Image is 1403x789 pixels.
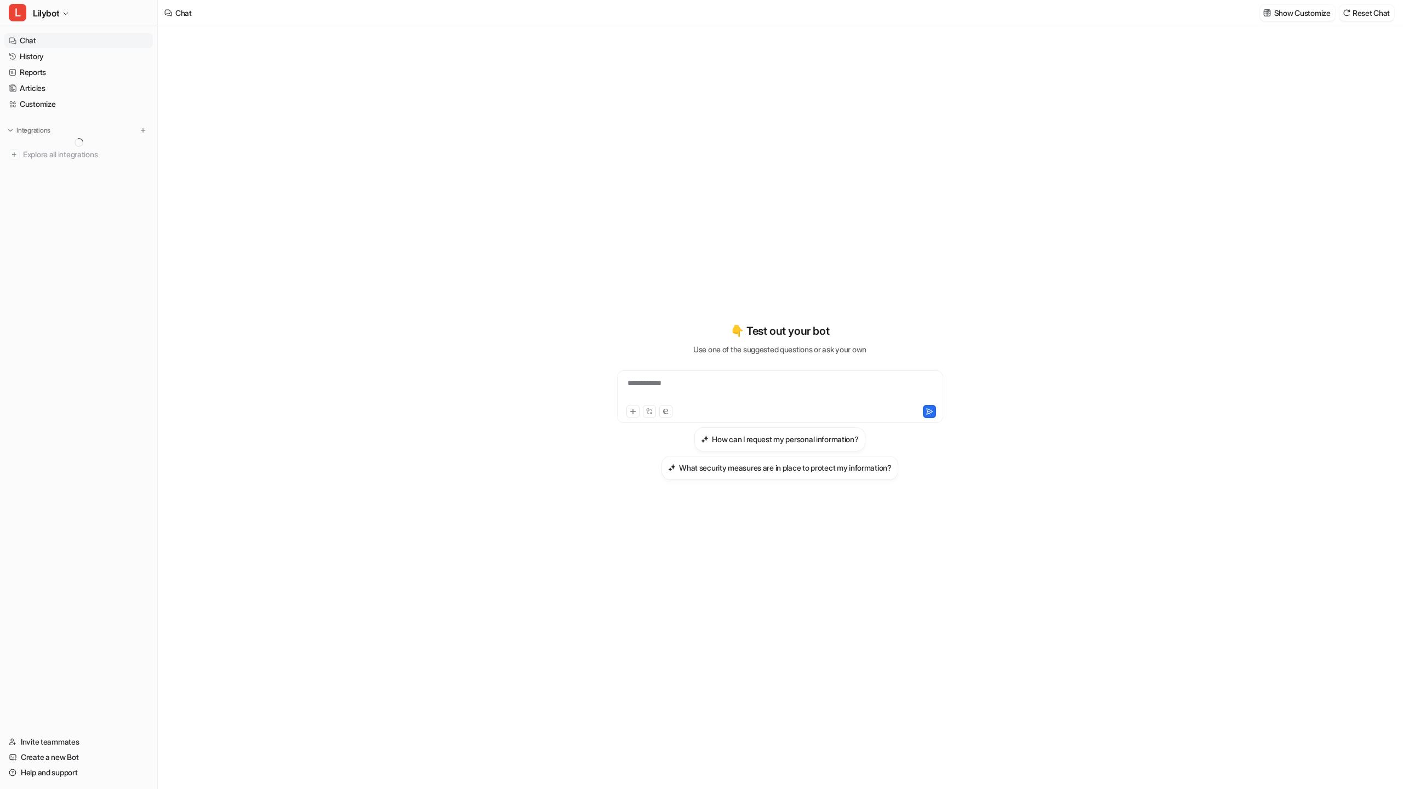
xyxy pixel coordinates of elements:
[701,435,709,443] img: How can I request my personal information?
[1260,5,1335,21] button: Show Customize
[679,462,892,473] h3: What security measures are in place to protect my information?
[1339,5,1394,21] button: Reset Chat
[4,125,54,136] button: Integrations
[4,96,153,112] a: Customize
[693,344,866,355] p: Use one of the suggested questions or ask your own
[731,323,829,339] p: 👇 Test out your bot
[33,5,59,21] span: Lilybot
[9,4,26,21] span: L
[175,7,192,19] div: Chat
[694,427,865,451] button: How can I request my personal information?How can I request my personal information?
[4,765,153,780] a: Help and support
[23,146,149,163] span: Explore all integrations
[4,147,153,162] a: Explore all integrations
[4,65,153,80] a: Reports
[4,33,153,48] a: Chat
[4,734,153,750] a: Invite teammates
[9,149,20,160] img: explore all integrations
[1274,7,1331,19] p: Show Customize
[4,49,153,64] a: History
[661,456,898,480] button: What security measures are in place to protect my information?What security measures are in place...
[712,433,858,445] h3: How can I request my personal information?
[668,464,676,472] img: What security measures are in place to protect my information?
[139,127,147,134] img: menu_add.svg
[4,750,153,765] a: Create a new Bot
[16,126,50,135] p: Integrations
[1263,9,1271,17] img: customize
[1343,9,1350,17] img: reset
[7,127,14,134] img: expand menu
[4,81,153,96] a: Articles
